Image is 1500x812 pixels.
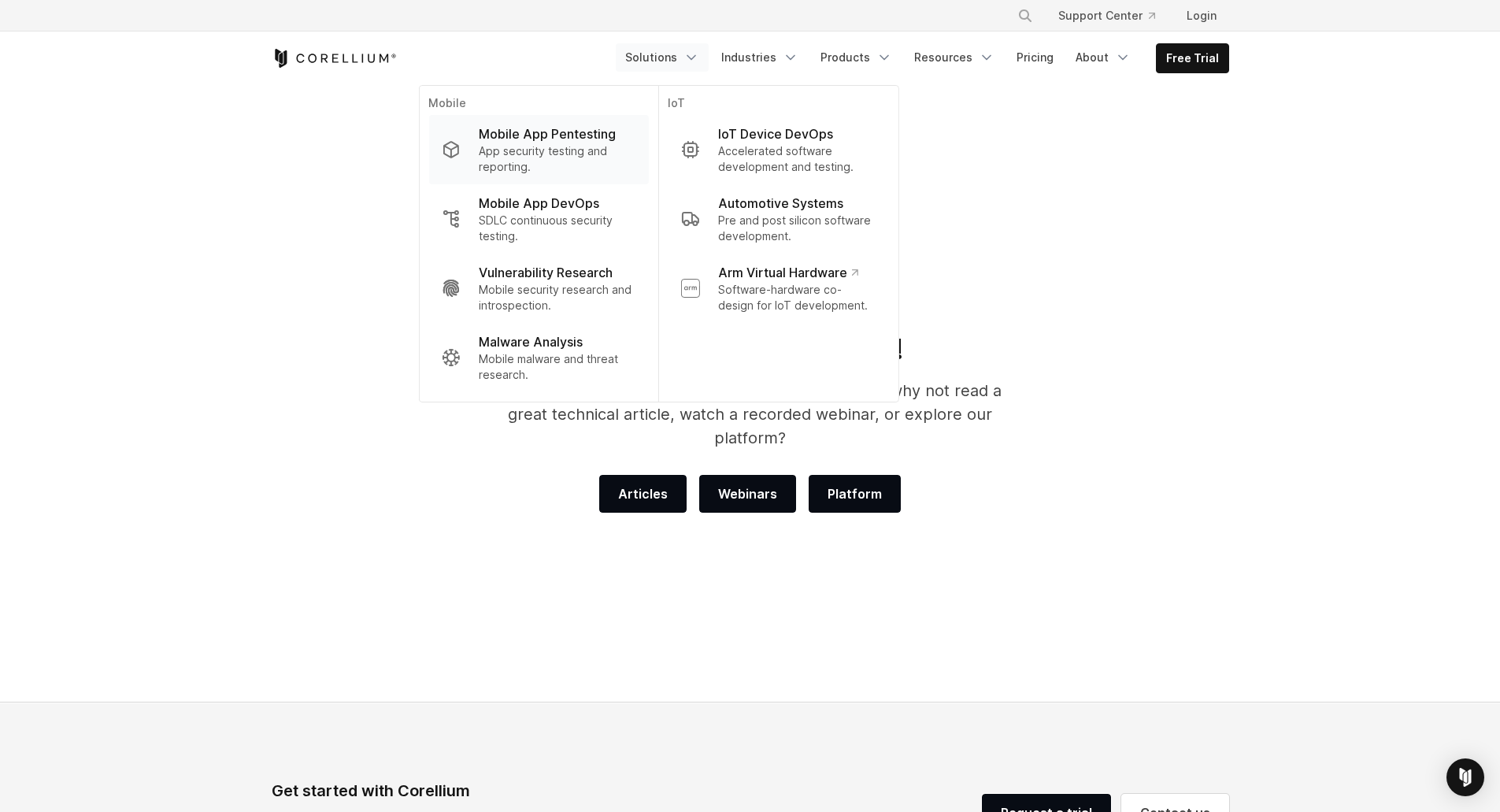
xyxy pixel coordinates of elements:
p: Mobile App Pentesting [479,124,616,143]
div: Get started with Corellium [272,779,675,803]
p: Software-hardware co-design for IoT development. [718,282,876,313]
a: Arm Virtual Hardware Software-hardware co-design for IoT development. [668,254,888,323]
a: Corellium Home [272,49,397,68]
a: Free Trial [1157,44,1228,72]
a: Vulnerability Research Mobile security research and introspection. [428,254,648,323]
span: Articles [618,484,668,503]
p: We'll respond as soon as possible. In the meantime, why not read a great technical article, watch... [477,379,1023,450]
p: IoT [668,95,888,115]
a: Automotive Systems Pre and post silicon software development. [668,184,888,254]
a: Solutions [616,43,709,72]
p: Pre and post silicon software development. [718,213,876,244]
a: Mobile App Pentesting App security testing and reporting. [428,115,648,184]
p: Vulnerability Research [479,263,613,282]
p: Mobile App DevOps [479,194,599,213]
p: Arm Virtual Hardware [718,263,857,282]
button: Search [1011,2,1039,30]
p: Accelerated software development and testing. [718,143,876,175]
p: Malware Analysis [479,332,583,351]
a: Industries [712,43,808,72]
a: Login [1174,2,1229,30]
p: Mobile [428,95,648,115]
span: Platform [828,484,882,503]
div: Navigation Menu [616,43,1229,73]
a: Platform [809,475,901,513]
a: Pricing [1007,43,1063,72]
p: SDLC continuous security testing. [479,213,635,244]
a: About [1066,43,1140,72]
p: Mobile security research and introspection. [479,282,635,313]
p: IoT Device DevOps [718,124,833,143]
a: Articles [599,475,687,513]
a: Support Center [1046,2,1168,30]
p: Mobile malware and threat research. [479,351,635,383]
a: Webinars [699,475,796,513]
a: Products [811,43,902,72]
div: Open Intercom Messenger [1446,758,1484,796]
span: Webinars [718,484,777,503]
a: Mobile App DevOps SDLC continuous security testing. [428,184,648,254]
a: Malware Analysis Mobile malware and threat research. [428,323,648,392]
div: Navigation Menu [998,2,1229,30]
a: IoT Device DevOps Accelerated software development and testing. [668,115,888,184]
p: App security testing and reporting. [479,143,635,175]
a: Resources [905,43,1004,72]
p: Automotive Systems [718,194,843,213]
